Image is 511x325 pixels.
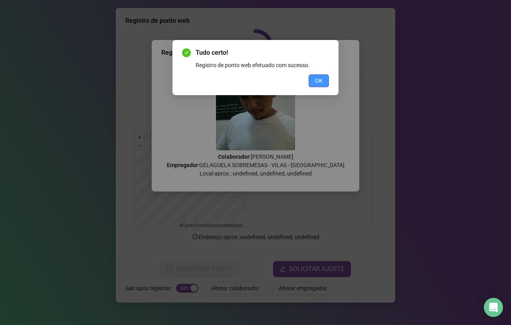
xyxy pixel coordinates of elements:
span: Tudo certo! [196,48,329,58]
div: Open Intercom Messenger [484,298,503,317]
button: OK [309,74,329,87]
div: Registro de ponto web efetuado com sucesso. [196,61,329,70]
span: OK [315,76,323,85]
span: check-circle [182,48,191,57]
